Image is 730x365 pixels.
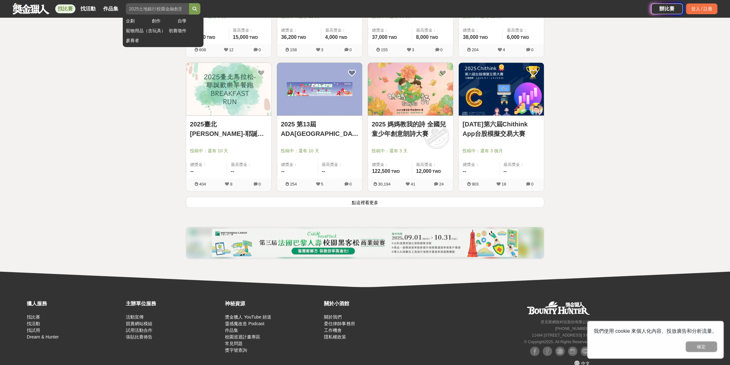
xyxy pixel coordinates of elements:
span: 903 [472,182,479,186]
div: 神秘資源 [225,300,321,307]
span: 18 [502,182,506,186]
span: 最高獎金： [233,27,268,33]
a: 校園巡迴計畫專區 [225,334,260,339]
span: 12 [229,47,233,52]
a: 試用活動合作 [126,327,152,332]
span: 最高獎金： [503,161,540,168]
img: LINE [580,346,590,356]
span: 投稿中：還有 10 天 [190,148,268,154]
a: 競賽網站模組 [126,321,152,326]
span: 最高獎金： [322,161,359,168]
span: 3 [321,47,323,52]
span: TWD [479,35,488,40]
span: 4 [503,47,505,52]
span: -- [503,168,507,174]
span: 總獎金： [463,161,496,168]
span: 41 [411,182,415,186]
span: 0 [349,47,351,52]
small: © Copyright 2025 . All Rights Reserved. [524,339,590,344]
span: 8 [230,182,232,186]
a: [DATE]第六屆Chithink App台股模擬交易大賽 [462,119,540,138]
a: 常見問題 [225,341,243,346]
span: 總獎金： [372,161,408,168]
span: 254 [290,182,297,186]
div: 獵人服務 [27,300,123,307]
a: 辦比賽 [651,3,683,14]
a: 參賽者 [126,37,200,44]
span: 38,000 [463,34,478,40]
span: 0 [531,182,533,186]
a: Cover Image [186,63,271,116]
span: 投稿中：還有 3 天 [372,148,449,154]
span: -- [281,168,285,174]
span: -- [231,168,234,174]
span: 0 [349,182,351,186]
a: 找試用 [27,327,40,332]
span: 6,000 [507,34,519,40]
div: 登入 / 註冊 [686,3,717,14]
span: 8,000 [416,34,428,40]
a: 企劃 [126,18,149,24]
span: 4,000 [325,34,338,40]
a: 委任律師事務所 [324,321,355,326]
span: TWD [430,35,438,40]
a: Dream & Hunter [27,334,59,339]
span: 總獎金： [463,27,499,33]
span: 最高獎金： [416,27,449,33]
button: 點這裡看更多 [186,197,544,208]
span: 24 [439,182,444,186]
span: -- [322,168,325,174]
span: 投稿中：還有 3 個月 [462,148,540,154]
img: Instagram [568,346,577,356]
a: 工作機會 [324,327,342,332]
span: 36,200 [281,34,297,40]
a: 獎字號查詢 [225,347,247,352]
span: 總獎金： [190,27,225,33]
input: 2025土地銀行校園金融創意挑戰賽：從你出發 開啟智慧金融新頁 [126,3,189,15]
a: 2025 第13屆ADA[GEOGRAPHIC_DATA]建築世代會慈善聖誕路跑 [281,119,358,138]
small: 恩克斯網路科技股份有限公司 [541,319,590,324]
a: 初賽徵件 [169,27,200,34]
span: 3 [412,47,414,52]
a: 作品集 [101,4,121,13]
span: 0 [531,47,533,52]
a: Cover Image [277,63,362,116]
a: 創作 [152,18,174,24]
span: 最高獎金： [416,161,449,168]
span: 37,000 [372,34,387,40]
a: Cover Image [459,63,544,116]
span: 總獎金： [281,27,317,33]
a: 靈感魔改造 Podcast [225,321,264,326]
button: 確定 [686,341,717,352]
span: 155 [381,47,388,52]
span: 總獎金： [372,27,408,33]
span: TWD [432,169,441,174]
span: 15,000 [233,34,248,40]
span: TWD [207,35,215,40]
a: Cover Image [368,63,453,116]
span: 我們使用 cookie 來個人化內容、投放廣告和分析流量。 [594,328,717,334]
span: TWD [339,35,347,40]
a: 找比賽 [55,4,75,13]
a: 張貼比賽佈告 [126,334,152,339]
span: 最高獎金： [325,27,358,33]
span: 204 [472,47,479,52]
a: 找活動 [27,321,40,326]
a: 2025 媽媽教我的詩 全國兒童少年創意朗詩大賽 [372,119,449,138]
img: Cover Image [186,63,271,115]
span: 5 [321,182,323,186]
img: Plurk [555,346,565,356]
a: 2025臺北[PERSON_NAME]-耶誕歡樂早餐跑 BREAKFAST RUN [190,119,268,138]
span: 30,194 [378,182,391,186]
img: Facebook [530,346,539,356]
span: TWD [521,35,529,40]
span: 70,000 [190,34,206,40]
div: 主辦單位服務 [126,300,222,307]
span: 608 [199,47,206,52]
div: 關於小酒館 [324,300,420,307]
span: TWD [297,35,306,40]
span: 總獎金： [281,161,314,168]
a: 找比賽 [27,314,40,319]
span: 0 [258,182,261,186]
